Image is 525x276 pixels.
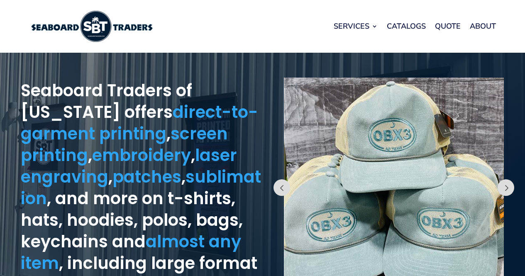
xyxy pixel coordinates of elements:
[387,10,426,42] a: Catalogs
[435,10,461,42] a: Quote
[273,179,290,196] button: Prev
[334,10,378,42] a: Services
[21,100,258,145] a: direct-to-garment printing
[21,230,241,275] a: almost any item
[112,165,181,188] a: patches
[470,10,496,42] a: About
[21,144,237,188] a: laser engraving
[92,144,191,167] a: embroidery
[21,122,228,167] a: screen printing
[21,165,261,210] a: sublimation
[498,179,514,196] button: Prev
